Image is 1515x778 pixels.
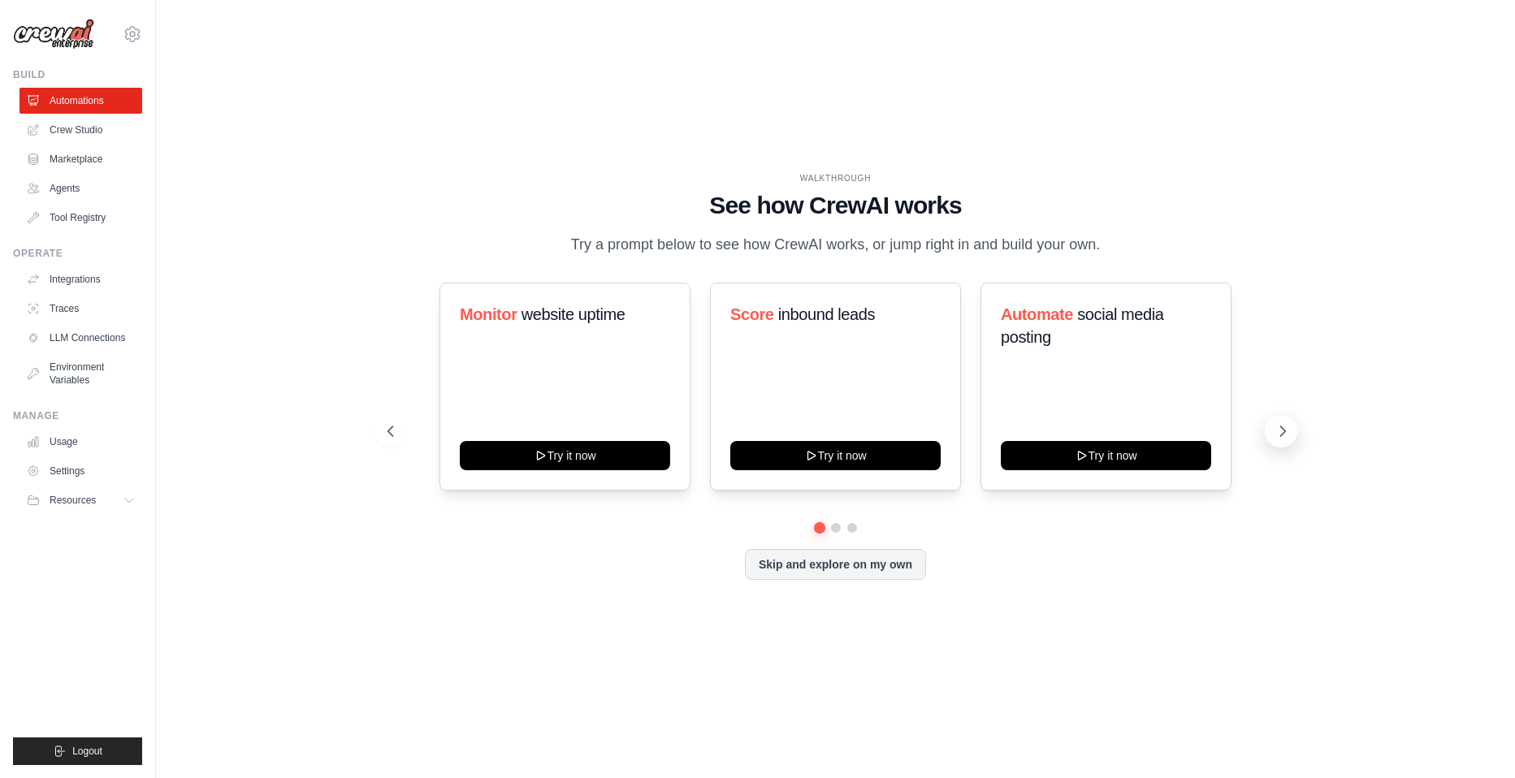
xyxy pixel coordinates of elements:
a: Usage [19,429,142,455]
button: Resources [19,487,142,513]
button: Skip and explore on my own [745,549,926,580]
span: Resources [50,494,96,507]
a: Settings [19,458,142,484]
span: Score [730,305,774,323]
button: Logout [13,737,142,765]
a: Marketplace [19,146,142,172]
div: WALKTHROUGH [387,172,1284,184]
button: Try it now [460,441,670,470]
a: Tool Registry [19,205,142,231]
button: Try it now [730,441,941,470]
span: Monitor [460,305,517,323]
a: Integrations [19,266,142,292]
span: website uptime [521,305,625,323]
img: Logo [13,19,94,50]
div: Operate [13,247,142,260]
button: Try it now [1001,441,1211,470]
a: Automations [19,88,142,114]
span: social media posting [1001,305,1164,346]
p: Try a prompt below to see how CrewAI works, or jump right in and build your own. [563,233,1109,257]
a: LLM Connections [19,325,142,351]
div: Build [13,68,142,81]
h1: See how CrewAI works [387,191,1284,220]
a: Environment Variables [19,354,142,393]
a: Traces [19,296,142,322]
a: Agents [19,175,142,201]
a: Crew Studio [19,117,142,143]
div: Manage [13,409,142,422]
span: inbound leads [778,305,875,323]
span: Logout [72,745,102,758]
span: Automate [1001,305,1073,323]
